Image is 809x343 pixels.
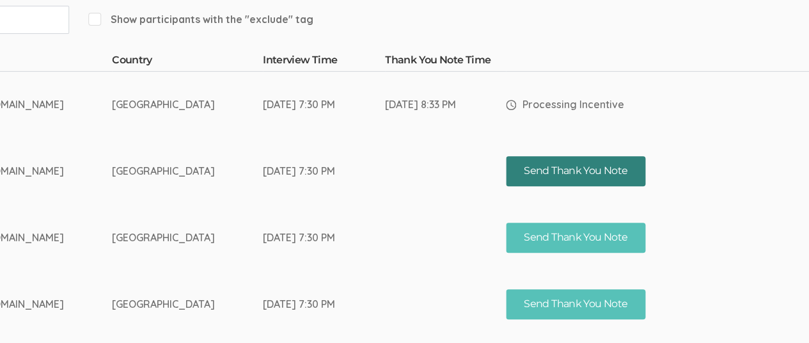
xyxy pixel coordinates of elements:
th: Thank You Note Time [385,53,506,71]
td: [DATE] 7:30 PM [263,205,385,271]
td: [GEOGRAPHIC_DATA] [112,71,263,138]
button: Send Thank You Note [506,223,645,253]
span: Show participants with the "exclude" tag [88,12,313,27]
th: Interview Time [263,53,385,71]
td: [GEOGRAPHIC_DATA] [112,205,263,271]
td: [DATE] 7:30 PM [263,138,385,205]
th: Country [112,53,263,71]
button: Send Thank You Note [506,156,645,186]
td: [DATE] 7:30 PM [263,71,385,138]
iframe: Chat Widget [745,282,809,343]
td: [GEOGRAPHIC_DATA] [112,271,263,338]
div: [DATE] 8:33 PM [385,97,458,112]
button: Send Thank You Note [506,289,645,319]
img: Processing Incentive [506,100,516,110]
td: [DATE] 7:30 PM [263,271,385,338]
td: [GEOGRAPHIC_DATA] [112,138,263,205]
